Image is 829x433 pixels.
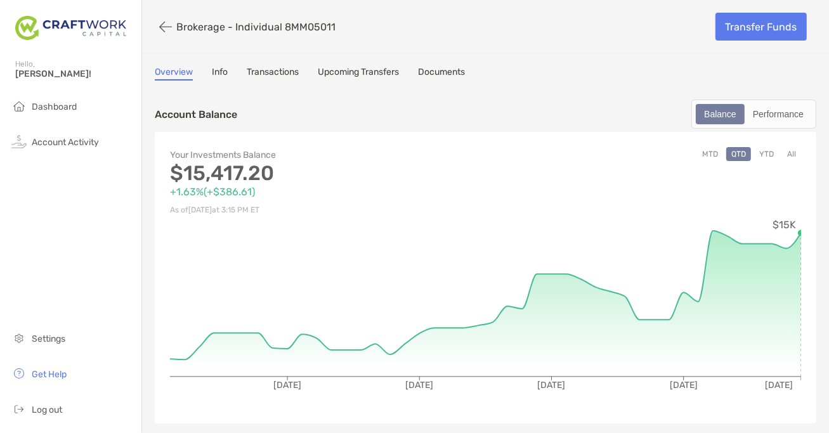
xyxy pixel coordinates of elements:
p: $15,417.20 [170,165,486,181]
span: [PERSON_NAME]! [15,68,134,79]
a: Transfer Funds [715,13,807,41]
img: get-help icon [11,366,27,381]
div: segmented control [691,100,816,129]
img: settings icon [11,330,27,346]
img: household icon [11,98,27,113]
img: logout icon [11,401,27,417]
span: Settings [32,333,65,344]
tspan: [DATE] [765,380,793,391]
a: Upcoming Transfers [318,67,399,81]
a: Documents [418,67,465,81]
img: activity icon [11,134,27,149]
div: Performance [746,105,811,123]
p: As of [DATE] at 3:15 PM ET [170,202,486,218]
tspan: [DATE] [538,380,566,391]
img: Zoe Logo [15,5,126,51]
span: Dashboard [32,101,77,112]
a: Info [212,67,228,81]
span: Account Activity [32,137,99,148]
p: +1.63% ( +$386.61 ) [170,184,486,200]
button: All [782,147,801,161]
tspan: [DATE] [405,380,433,391]
p: Brokerage - Individual 8MM05011 [176,21,336,33]
p: Account Balance [155,107,237,122]
span: Get Help [32,369,67,380]
tspan: [DATE] [273,380,301,391]
button: YTD [754,147,779,161]
div: Balance [697,105,743,123]
a: Overview [155,67,193,81]
tspan: [DATE] [670,380,698,391]
button: MTD [697,147,723,161]
p: Your Investments Balance [170,147,486,163]
a: Transactions [247,67,299,81]
button: QTD [726,147,751,161]
span: Log out [32,404,62,415]
tspan: $15K [773,219,796,231]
